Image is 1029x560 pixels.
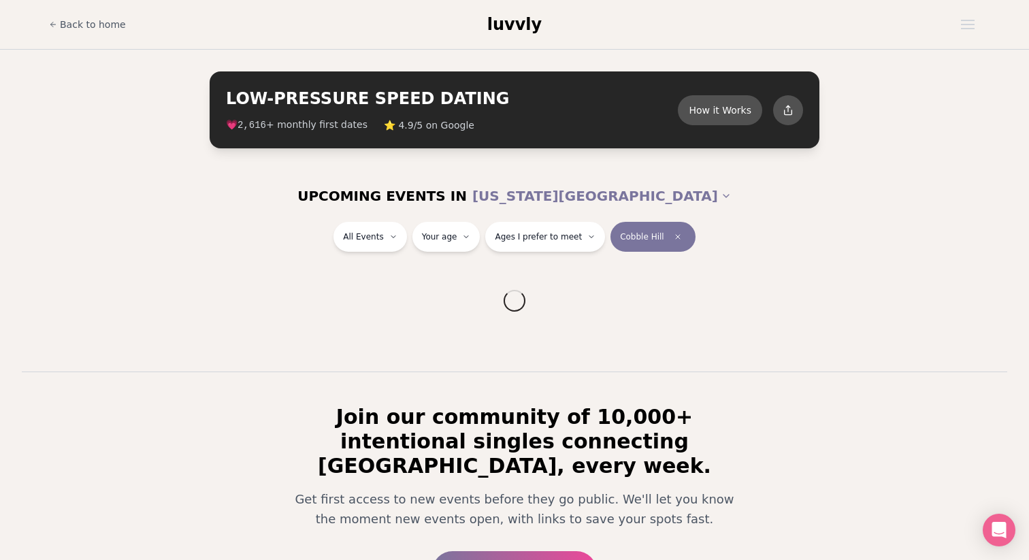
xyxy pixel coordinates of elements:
[678,95,762,125] button: How it Works
[226,88,678,110] h2: LOW-PRESSURE SPEED DATING
[955,14,980,35] button: Open menu
[487,14,542,35] a: luvvly
[610,222,696,252] button: Cobble HillClear borough filter
[472,181,732,211] button: [US_STATE][GEOGRAPHIC_DATA]
[384,118,474,132] span: ⭐ 4.9/5 on Google
[495,231,582,242] span: Ages I prefer to meet
[49,11,126,38] a: Back to home
[485,222,605,252] button: Ages I prefer to meet
[60,18,126,31] span: Back to home
[983,514,1015,546] div: Open Intercom Messenger
[422,231,457,242] span: Your age
[412,222,480,252] button: Your age
[620,231,664,242] span: Cobble Hill
[226,118,367,132] span: 💗 + monthly first dates
[670,229,686,245] span: Clear borough filter
[297,186,467,205] span: UPCOMING EVENTS IN
[275,405,754,478] h2: Join our community of 10,000+ intentional singles connecting [GEOGRAPHIC_DATA], every week.
[343,231,383,242] span: All Events
[333,222,406,252] button: All Events
[487,15,542,34] span: luvvly
[238,120,266,131] span: 2,616
[286,489,743,529] p: Get first access to new events before they go public. We'll let you know the moment new events op...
